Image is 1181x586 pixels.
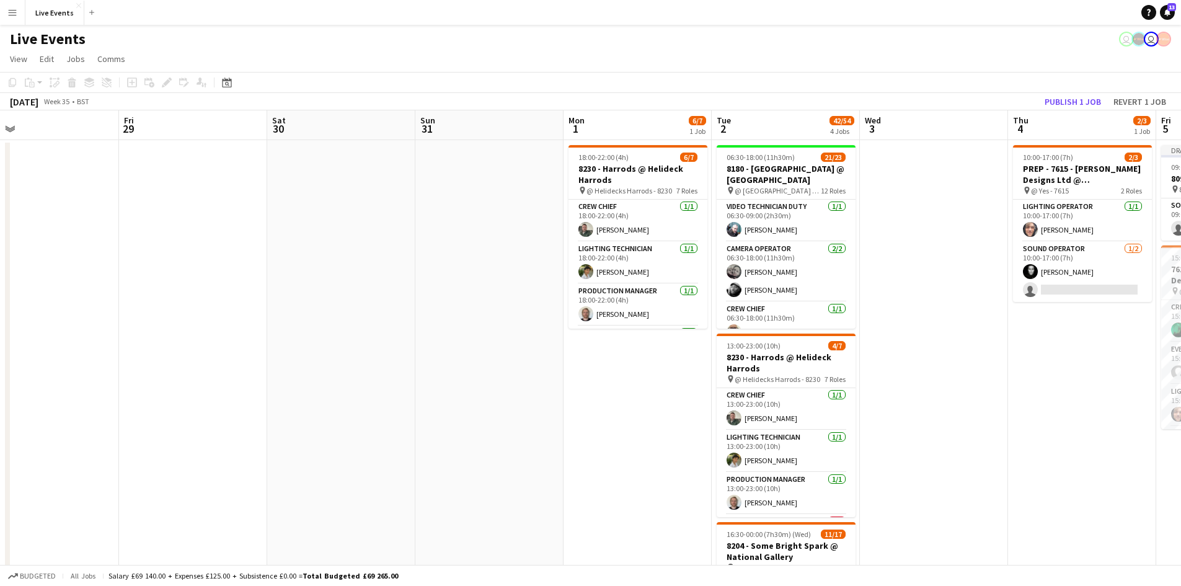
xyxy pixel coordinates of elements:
h3: 8180 - [GEOGRAPHIC_DATA] @ [GEOGRAPHIC_DATA] [717,163,856,185]
app-job-card: 10:00-17:00 (7h)2/3PREP - 7615 - [PERSON_NAME] Designs Ltd @ [GEOGRAPHIC_DATA] @ Yes - 76152 Role... [1013,145,1152,302]
app-card-role: Production Manager1/113:00-23:00 (10h)[PERSON_NAME] [717,473,856,515]
a: Edit [35,51,59,67]
span: 12 Roles [821,186,846,195]
span: 06:30-18:00 (11h30m) [727,153,795,162]
span: 2/3 [1133,116,1151,125]
button: Budgeted [6,569,58,583]
app-card-role: Lighting Technician1/113:00-23:00 (10h)[PERSON_NAME] [717,430,856,473]
app-user-avatar: Eden Hopkins [1119,32,1134,47]
app-card-role: Camera Operator2/206:30-18:00 (11h30m)[PERSON_NAME][PERSON_NAME] [717,242,856,302]
span: 3 [863,122,881,136]
div: BST [77,97,89,106]
span: @ Helidecks Harrods - 8230 [586,186,672,195]
span: 11/17 [821,530,846,539]
h3: 8230 - Harrods @ Helideck Harrods [717,352,856,374]
app-card-role: Lighting Technician1/118:00-22:00 (4h)[PERSON_NAME] [568,242,707,284]
app-card-role: Crew Chief1/113:00-23:00 (10h)[PERSON_NAME] [717,388,856,430]
button: Live Events [25,1,84,25]
button: Publish 1 job [1040,94,1106,110]
span: All jobs [68,571,98,580]
span: Sat [272,115,286,126]
span: 13 [1167,3,1176,11]
app-card-role: Video Technician Duty1/106:30-09:00 (2h30m)[PERSON_NAME] [717,200,856,242]
span: 6/7 [689,116,706,125]
span: Total Budgeted £69 265.00 [303,571,398,580]
app-card-role: Crew Chief1/118:00-22:00 (4h)[PERSON_NAME] [568,200,707,242]
span: 8204 - Some Bright Spark @ National Gallery [735,563,825,572]
span: 4 [1011,122,1028,136]
span: Fri [1161,115,1171,126]
span: 2 Roles [1121,186,1142,195]
span: 7 Roles [676,186,697,195]
app-card-role: Lighting Operator1/110:00-17:00 (7h)[PERSON_NAME] [1013,200,1152,242]
span: 21/23 [821,153,846,162]
a: View [5,51,32,67]
app-card-role: Sound Operator1/210:00-17:00 (7h)[PERSON_NAME] [1013,242,1152,302]
div: 1 Job [1134,127,1150,136]
span: Comms [97,53,125,64]
span: 29 [122,122,134,136]
span: Week 35 [41,97,72,106]
span: Budgeted [20,572,56,580]
span: 4/7 [828,341,846,350]
app-user-avatar: Production Managers [1131,32,1146,47]
h1: Live Events [10,30,86,48]
app-card-role: Project Manager1/1 [568,326,707,368]
span: Thu [1013,115,1028,126]
div: 1 Job [689,127,706,136]
app-card-role: Project Manager0/1 [717,515,856,557]
span: 2/3 [1125,153,1142,162]
span: 1 [567,122,585,136]
span: @ [GEOGRAPHIC_DATA] - 8180 [735,186,821,195]
span: 16:30-00:00 (7h30m) (Wed) [727,530,811,539]
div: [DATE] [10,95,38,108]
span: Edit [40,53,54,64]
app-user-avatar: Alex Gill [1156,32,1171,47]
span: @ Helidecks Harrods - 8230 [735,375,820,384]
a: Jobs [61,51,90,67]
span: 42/54 [829,116,854,125]
span: 30 [270,122,286,136]
span: Mon [568,115,585,126]
a: 13 [1160,5,1175,20]
span: Tue [717,115,731,126]
span: View [10,53,27,64]
span: 6/7 [680,153,697,162]
span: 9 Roles [825,563,846,572]
h3: 8204 - Some Bright Spark @ National Gallery [717,540,856,562]
span: Fri [124,115,134,126]
a: Comms [92,51,130,67]
h3: PREP - 7615 - [PERSON_NAME] Designs Ltd @ [GEOGRAPHIC_DATA] [1013,163,1152,185]
app-card-role: Production Manager1/118:00-22:00 (4h)[PERSON_NAME] [568,284,707,326]
button: Revert 1 job [1108,94,1171,110]
span: Jobs [66,53,85,64]
app-card-role: Crew Chief1/106:30-18:00 (11h30m)[PERSON_NAME] [717,302,856,344]
app-job-card: 13:00-23:00 (10h)4/78230 - Harrods @ Helideck Harrods @ Helidecks Harrods - 82307 RolesCrew Chief... [717,334,856,517]
span: 5 [1159,122,1171,136]
span: Sun [420,115,435,126]
div: 4 Jobs [830,127,854,136]
span: Wed [865,115,881,126]
span: 7 Roles [825,375,846,384]
span: 13:00-23:00 (10h) [727,341,781,350]
span: @ Yes - 7615 [1031,186,1069,195]
h3: 8230 - Harrods @ Helideck Harrods [568,163,707,185]
div: Salary £69 140.00 + Expenses £125.00 + Subsistence £0.00 = [108,571,398,580]
span: 2 [715,122,731,136]
span: 10:00-17:00 (7h) [1023,153,1073,162]
app-user-avatar: Technical Department [1144,32,1159,47]
app-job-card: 06:30-18:00 (11h30m)21/238180 - [GEOGRAPHIC_DATA] @ [GEOGRAPHIC_DATA] @ [GEOGRAPHIC_DATA] - 81801... [717,145,856,329]
span: 18:00-22:00 (4h) [578,153,629,162]
span: 31 [418,122,435,136]
app-job-card: 18:00-22:00 (4h)6/78230 - Harrods @ Helideck Harrods @ Helidecks Harrods - 82307 RolesCrew Chief1... [568,145,707,329]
